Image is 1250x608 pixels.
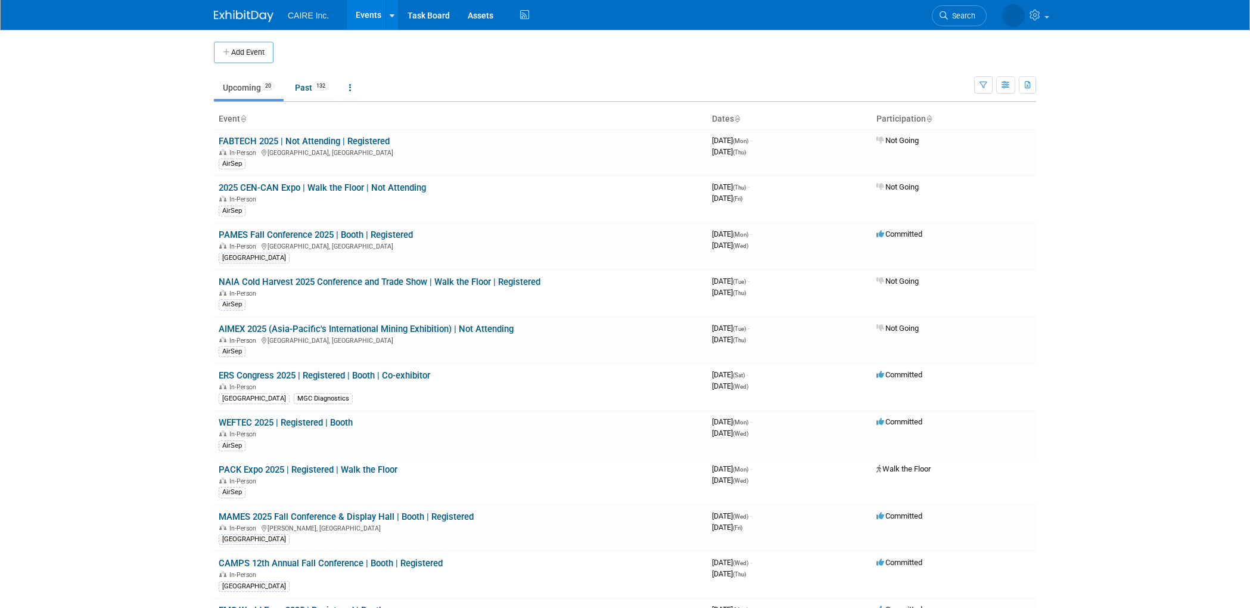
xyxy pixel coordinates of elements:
span: (Thu) [733,149,746,156]
span: (Tue) [733,325,746,332]
span: [DATE] [712,464,752,473]
img: In-Person Event [219,149,226,155]
span: (Sat) [733,372,745,379]
img: In-Person Event [219,477,226,483]
span: - [747,370,748,379]
span: (Mon) [733,231,748,238]
span: (Mon) [733,419,748,426]
span: (Wed) [733,560,748,566]
span: (Wed) [733,430,748,437]
span: In-Person [229,290,260,297]
span: [DATE] [712,511,752,520]
span: - [748,277,750,286]
a: Past132 [286,76,338,99]
span: In-Person [229,477,260,485]
span: - [750,511,752,520]
img: In-Person Event [219,383,226,389]
div: [GEOGRAPHIC_DATA], [GEOGRAPHIC_DATA] [219,335,702,345]
div: [PERSON_NAME], [GEOGRAPHIC_DATA] [219,523,702,532]
span: (Fri) [733,196,742,202]
span: [DATE] [712,324,750,333]
span: - [750,229,752,238]
span: Not Going [876,182,919,191]
img: In-Person Event [219,525,226,531]
span: In-Person [229,525,260,532]
a: AIMEX 2025 (Asia-Pacific's International Mining Exhibition) | Not Attending [219,324,514,334]
span: (Mon) [733,466,748,473]
div: AirSep [219,299,245,310]
a: Sort by Event Name [240,114,246,123]
span: In-Person [229,337,260,345]
img: In-Person Event [219,337,226,343]
a: ERS Congress 2025 | Registered | Booth | Co-exhibitor [219,370,430,381]
span: (Wed) [733,513,748,520]
span: [DATE] [712,288,746,297]
span: [DATE] [712,241,748,250]
a: NAIA Cold Harvest 2025 Conference and Trade Show | Walk the Floor | Registered [219,277,540,287]
a: Search [932,5,987,26]
span: (Wed) [733,477,748,484]
span: CAIRE Inc. [288,11,329,20]
a: 2025 CEN-CAN Expo | Walk the Floor | Not Attending [219,182,426,193]
span: - [750,136,752,145]
span: [DATE] [712,381,748,390]
div: AirSep [219,487,245,498]
span: In-Person [229,243,260,250]
span: [DATE] [712,147,746,156]
div: [GEOGRAPHIC_DATA] [219,393,290,404]
img: In-Person Event [219,196,226,201]
span: [DATE] [712,476,748,485]
img: Jaclyn Mitchum [1002,4,1025,27]
span: In-Person [229,149,260,157]
span: [DATE] [712,523,742,532]
span: [DATE] [712,569,746,578]
span: Not Going [876,324,919,333]
span: (Tue) [733,278,746,285]
span: (Thu) [733,337,746,343]
span: Committed [876,229,922,238]
span: [DATE] [712,558,752,567]
div: AirSep [219,346,245,357]
div: [GEOGRAPHIC_DATA] [219,534,290,545]
a: FABTECH 2025 | Not Attending | Registered [219,136,390,147]
div: AirSep [219,441,245,451]
span: (Thu) [733,290,746,296]
th: Event [214,109,707,129]
span: In-Person [229,430,260,438]
span: In-Person [229,383,260,391]
span: [DATE] [712,136,752,145]
span: Walk the Floor [876,464,931,473]
span: Not Going [876,136,919,145]
div: MGC Diagnostics [294,393,353,404]
span: [DATE] [712,277,750,286]
span: [DATE] [712,335,746,344]
span: (Thu) [733,184,746,191]
img: In-Person Event [219,430,226,436]
div: AirSep [219,159,245,169]
span: [DATE] [712,429,748,438]
span: [DATE] [712,182,750,191]
span: (Thu) [733,571,746,578]
span: - [750,558,752,567]
span: In-Person [229,571,260,579]
a: Sort by Start Date [734,114,740,123]
div: [GEOGRAPHIC_DATA] [219,253,290,263]
span: (Mon) [733,138,748,144]
div: [GEOGRAPHIC_DATA], [GEOGRAPHIC_DATA] [219,147,702,157]
span: Committed [876,511,922,520]
a: Sort by Participation Type [926,114,932,123]
th: Participation [872,109,1036,129]
span: [DATE] [712,229,752,238]
span: - [750,417,752,426]
span: In-Person [229,196,260,203]
a: Upcoming20 [214,76,284,99]
span: Search [948,11,975,20]
span: Committed [876,558,922,567]
div: [GEOGRAPHIC_DATA] [219,581,290,592]
span: - [750,464,752,473]
img: In-Person Event [219,290,226,296]
img: In-Person Event [219,571,226,577]
span: [DATE] [712,370,748,379]
span: [DATE] [712,417,752,426]
span: Not Going [876,277,919,286]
